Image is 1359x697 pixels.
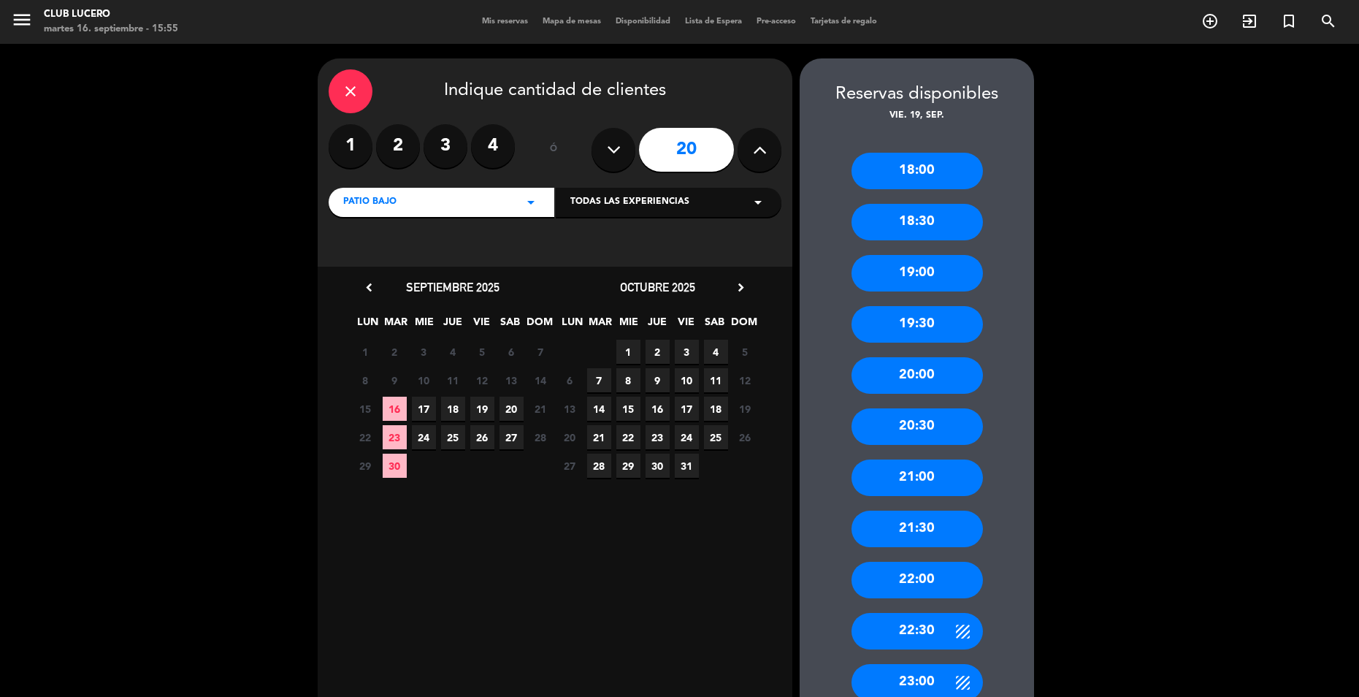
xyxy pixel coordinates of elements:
span: 31 [675,454,699,478]
span: 17 [412,397,436,421]
span: JUE [646,313,670,338]
span: 1 [353,340,378,364]
span: 21 [529,397,553,421]
span: 9 [383,368,407,392]
span: DOM [731,313,755,338]
span: MAR [589,313,613,338]
label: 2 [376,124,420,168]
i: add_circle_outline [1201,12,1219,30]
span: Pre-acceso [749,18,803,26]
span: 9 [646,368,670,392]
span: 11 [704,368,728,392]
span: Disponibilidad [608,18,678,26]
span: 29 [353,454,378,478]
i: exit_to_app [1241,12,1258,30]
span: 10 [675,368,699,392]
span: 8 [616,368,640,392]
span: 15 [616,397,640,421]
span: 24 [412,425,436,449]
i: search [1320,12,1337,30]
span: 20 [558,425,582,449]
span: 6 [499,340,524,364]
div: Indique cantidad de clientes [329,69,781,113]
span: 23 [383,425,407,449]
span: 13 [558,397,582,421]
span: 12 [733,368,757,392]
span: 22 [353,425,378,449]
span: VIE [674,313,698,338]
span: DOM [527,313,551,338]
div: 22:30 [851,613,983,650]
div: Reservas disponibles [800,80,1034,109]
span: Lista de Espera [678,18,749,26]
span: 19 [470,397,494,421]
span: Mapa de mesas [535,18,608,26]
div: vie. 19, sep. [800,109,1034,123]
i: turned_in_not [1280,12,1298,30]
span: MIE [617,313,641,338]
span: 25 [441,425,465,449]
span: 25 [704,425,728,449]
span: 21 [587,425,611,449]
span: 2 [646,340,670,364]
span: LUN [560,313,584,338]
i: menu [11,9,33,31]
div: 21:00 [851,460,983,496]
i: chevron_right [733,280,749,295]
div: 21:30 [851,511,983,547]
div: 18:00 [851,153,983,189]
div: 19:00 [851,255,983,292]
span: 18 [704,397,728,421]
span: 14 [587,397,611,421]
span: 5 [470,340,494,364]
i: arrow_drop_down [522,194,540,211]
span: Tarjetas de regalo [803,18,884,26]
label: 4 [471,124,515,168]
span: SAB [498,313,522,338]
span: 16 [646,397,670,421]
span: 30 [383,454,407,478]
span: Mis reservas [475,18,535,26]
span: 4 [441,340,465,364]
div: Club Lucero [44,7,178,22]
span: 10 [412,368,436,392]
span: MAR [384,313,408,338]
i: close [342,83,359,100]
span: 27 [558,454,582,478]
span: 29 [616,454,640,478]
span: 3 [412,340,436,364]
span: 13 [499,368,524,392]
span: 22 [616,425,640,449]
span: 30 [646,454,670,478]
span: 1 [616,340,640,364]
span: 6 [558,368,582,392]
span: 19 [733,397,757,421]
span: Todas las experiencias [570,195,689,210]
div: martes 16. septiembre - 15:55 [44,22,178,37]
span: 2 [383,340,407,364]
span: 4 [704,340,728,364]
span: 15 [353,397,378,421]
span: 7 [587,368,611,392]
div: 18:30 [851,204,983,240]
span: 14 [529,368,553,392]
div: ó [529,124,577,175]
button: menu [11,9,33,36]
span: 3 [675,340,699,364]
span: 24 [675,425,699,449]
span: 16 [383,397,407,421]
label: 1 [329,124,372,168]
span: 17 [675,397,699,421]
i: chevron_left [361,280,377,295]
span: 26 [733,425,757,449]
span: JUE [441,313,465,338]
span: 28 [587,454,611,478]
span: 26 [470,425,494,449]
label: 3 [424,124,467,168]
span: SAB [703,313,727,338]
div: 19:30 [851,306,983,343]
span: 20 [499,397,524,421]
span: LUN [356,313,380,338]
span: MIE [413,313,437,338]
span: septiembre 2025 [406,280,499,294]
